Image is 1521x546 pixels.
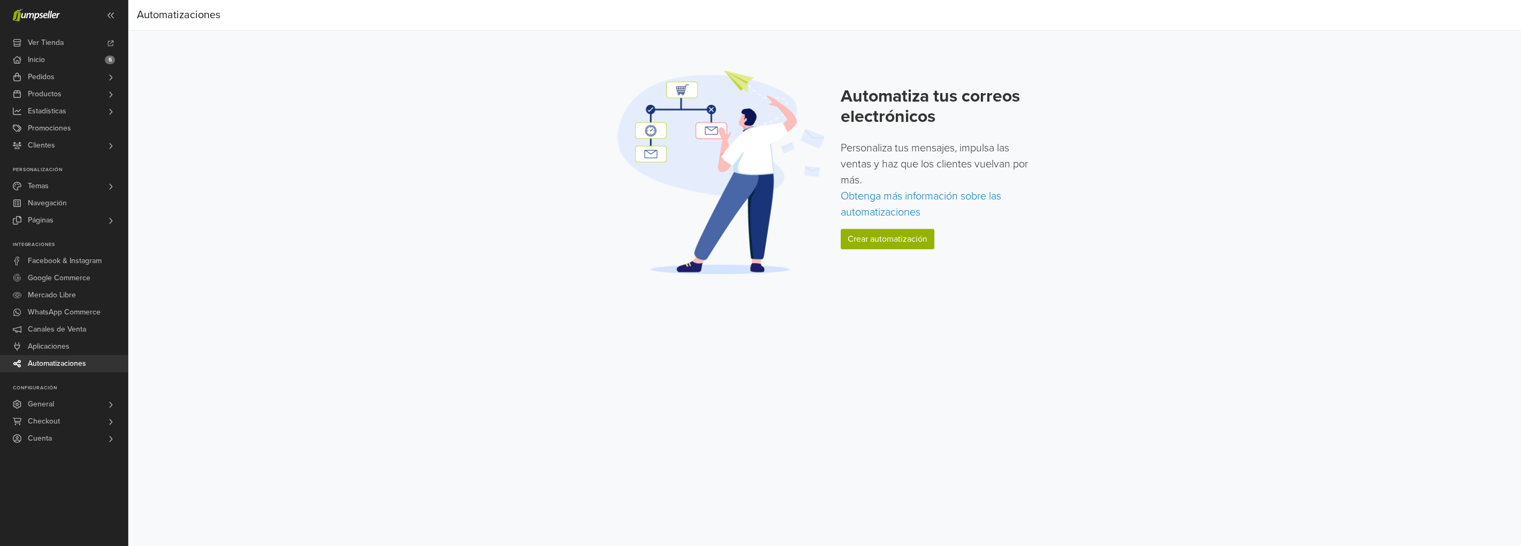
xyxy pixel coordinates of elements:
[28,252,102,270] span: Facebook & Instagram
[28,396,54,413] span: General
[28,270,90,287] span: Google Commerce
[137,4,220,26] div: Automatizaciones
[28,137,55,154] span: Clientes
[28,304,101,321] span: WhatsApp Commerce
[28,68,55,86] span: Pedidos
[13,385,128,391] p: Configuración
[13,167,128,173] p: Personalización
[841,190,1001,219] a: Obtenga más información sobre las automatizaciones
[28,413,60,430] span: Checkout
[841,140,1036,220] p: Personaliza tus mensajes, impulsa las ventas y haz que los clientes vuelvan por más.
[841,229,934,249] a: Crear automatización
[28,51,45,68] span: Inicio
[28,287,76,304] span: Mercado Libre
[28,103,66,120] span: Estadísticas
[28,355,86,372] span: Automatizaciones
[105,56,115,64] span: 5
[28,120,71,137] span: Promociones
[28,34,64,51] span: Ver Tienda
[28,195,67,212] span: Navegación
[28,338,70,355] span: Aplicaciones
[28,430,52,447] span: Cuenta
[28,178,49,195] span: Temas
[28,86,62,103] span: Productos
[28,321,86,338] span: Canales de Venta
[13,242,128,248] p: Integraciones
[614,69,828,275] img: Automation
[841,86,1036,127] h2: Automatiza tus correos electrónicos
[28,212,53,229] span: Páginas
